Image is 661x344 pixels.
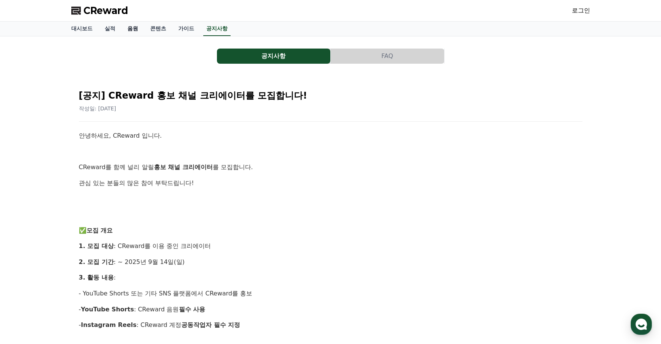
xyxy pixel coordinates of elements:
[81,321,137,328] strong: Instagram Reels
[79,257,582,267] p: : ~ 2025년 9월 14일(일)
[79,178,582,188] p: 관심 있는 분들의 많은 참여 부탁드립니다!
[65,22,99,36] a: 대시보드
[144,22,172,36] a: 콘텐츠
[181,321,240,328] strong: 공동작업자 필수 지정
[79,105,116,112] span: 작성일: [DATE]
[79,289,582,298] p: - YouTube Shorts 또는 기타 SNS 플랫폼에서 CReward를 홍보
[154,163,213,171] strong: 홍보 채널 크리에이터
[79,242,114,250] strong: 1. 모집 대상
[99,22,121,36] a: 실적
[79,274,114,281] strong: 3. 활동 내용
[69,252,79,258] span: 대화
[79,162,582,172] p: CReward를 함께 널리 알릴 를 모집합니다.
[79,241,582,251] p: : CReward를 이용 중인 크리에이터
[79,305,582,314] p: - : CReward 음원
[79,131,582,141] p: 안녕하세요, CReward 입니다.
[572,6,590,15] a: 로그인
[79,273,582,283] p: :
[203,22,231,36] a: 공지사항
[217,49,331,64] a: 공지사항
[331,49,444,64] button: FAQ
[172,22,200,36] a: 가이드
[98,240,146,259] a: 설정
[79,90,582,102] h2: [공지] CReward 홍보 채널 크리에이터를 모집합니다!
[117,252,126,258] span: 설정
[79,226,582,236] p: ✅
[83,5,128,17] span: CReward
[50,240,98,259] a: 대화
[2,240,50,259] a: 홈
[71,5,128,17] a: CReward
[179,306,206,313] strong: 필수 사용
[86,227,113,234] strong: 모집 개요
[79,320,582,330] p: - : CReward 계정
[81,306,134,313] strong: YouTube Shorts
[121,22,144,36] a: 음원
[79,258,114,265] strong: 2. 모집 기간
[217,49,330,64] button: 공지사항
[24,252,28,258] span: 홈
